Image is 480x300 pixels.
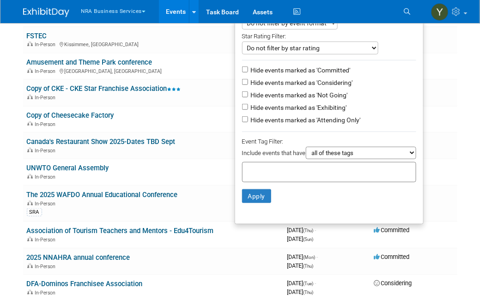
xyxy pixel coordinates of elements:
span: (Mon) [304,255,316,260]
span: (Sun) [304,237,314,242]
label: Hide events marked as 'Committed' [249,66,351,75]
span: In-Person [35,174,59,180]
a: FSTEC [27,32,47,40]
label: Hide events marked as 'Considering' [249,78,353,87]
span: [DATE] [287,227,316,234]
img: In-Person Event [27,237,33,241]
span: In-Person [35,148,59,154]
span: (Thu) [304,264,314,269]
img: In-Person Event [27,264,33,268]
img: In-Person Event [27,95,33,99]
img: In-Person Event [27,121,33,126]
span: (Thu) [304,290,314,295]
span: In-Person [35,290,59,296]
div: SRA [27,208,42,216]
span: In-Person [35,121,59,127]
img: In-Person Event [27,68,33,73]
span: Committed [374,253,410,260]
a: DFA-Dominos Franchisee Association [27,280,143,288]
span: Committed [374,227,410,234]
a: Copy of Cheesecake Factory [27,111,114,120]
img: ExhibitDay [23,8,69,17]
a: The 2025 WAFDO Annual Educational Conference [27,191,178,199]
span: [DATE] [287,235,314,242]
span: In-Person [35,237,59,243]
span: In-Person [35,68,59,74]
span: In-Person [35,95,59,101]
span: In-Person [35,42,59,48]
a: 2025 NNAHRA annual conference [27,253,130,262]
label: Hide events marked as 'Exhibiting' [249,103,347,112]
a: UNWTO General Assembly [27,164,109,172]
span: (Tue) [304,281,314,286]
div: Event Tag Filter: [242,136,416,147]
a: Copy of CKE - CKE Star Franchise Association [27,84,181,93]
div: Star Rating Filter: [242,30,416,42]
img: In-Person Event [27,174,33,179]
span: - [317,253,318,260]
img: In-Person Event [27,201,33,205]
a: Canada's Restaurant Show 2025-Dates TBD Sept [27,138,176,146]
label: Hide events marked as 'Attending Only' [249,115,361,125]
img: In-Person Event [27,148,33,152]
span: Considering [374,280,412,287]
img: Yamel Henriksen [431,3,449,21]
a: Association of Tourism Teachers and Mentors - Edu4Tourism [27,227,214,235]
span: In-Person [35,264,59,270]
div: [GEOGRAPHIC_DATA], [GEOGRAPHIC_DATA] [27,67,280,74]
button: Apply [242,189,272,203]
span: [DATE] [287,280,316,287]
span: - [315,280,316,287]
img: In-Person Event [27,290,33,294]
a: Amusement and Theme Park conference [27,58,152,66]
span: (Thu) [304,228,314,233]
span: - [315,227,316,234]
img: In-Person Event [27,42,33,46]
span: [DATE] [287,253,318,260]
span: In-Person [35,201,59,207]
span: [DATE] [287,262,314,269]
span: [DATE] [287,288,314,295]
div: Include events that have [242,147,416,162]
label: Hide events marked as 'Not Going' [249,90,348,100]
div: Kissimmee, [GEOGRAPHIC_DATA] [27,40,280,48]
